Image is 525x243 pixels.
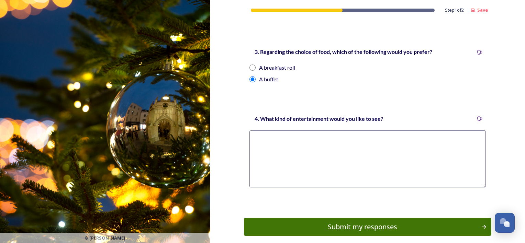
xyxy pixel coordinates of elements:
span: © [PERSON_NAME] [85,235,125,241]
div: A buffet [259,75,278,83]
button: Open Chat [495,213,515,233]
div: Submit my responses [248,222,478,232]
span: Step 1 of 2 [445,7,464,13]
strong: 4. What kind of entertainment would you like to see? [255,115,383,122]
strong: Save [477,7,488,13]
div: A breakfast roll [259,63,295,72]
button: Continue [244,218,491,236]
strong: 3. Regarding the choice of food, which of the following would you prefer? [255,48,432,55]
